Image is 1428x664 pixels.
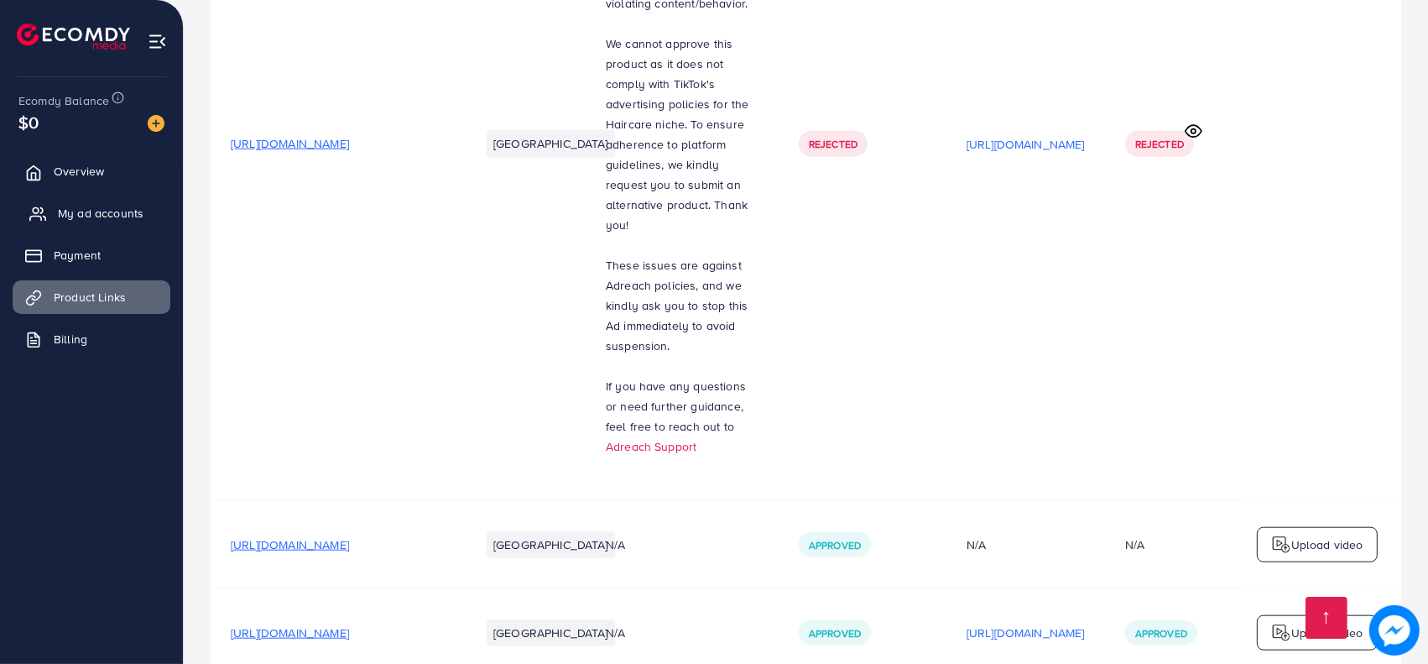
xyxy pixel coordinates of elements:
p: Upload video [1291,623,1363,643]
p: [URL][DOMAIN_NAME] [967,623,1085,643]
span: We cannot approve this product as it does not comply with TikTok's advertising policies for the H... [606,35,748,233]
img: menu [148,32,167,51]
span: If you have any questions or need further guidance, feel free to reach out to [606,378,746,435]
img: logo [1271,535,1291,555]
a: My ad accounts [13,196,170,230]
span: Ecomdy Balance [18,92,109,109]
span: Payment [54,247,101,264]
span: N/A [606,625,625,641]
a: Product Links [13,280,170,314]
a: Adreach Support [606,438,696,455]
a: Overview [13,154,170,188]
img: logo [1271,623,1291,643]
span: N/A [606,536,625,553]
span: My ad accounts [58,205,143,222]
div: N/A [1125,536,1144,553]
a: Payment [13,238,170,272]
img: image [1369,605,1420,656]
p: These issues are against Adreach policies, and we kindly ask you to stop this Ad immediately to a... [606,255,758,356]
a: Billing [13,322,170,356]
span: Billing [54,331,87,348]
li: [GEOGRAPHIC_DATA] [487,531,615,558]
span: [URL][DOMAIN_NAME] [231,625,349,641]
li: [GEOGRAPHIC_DATA] [487,620,615,646]
span: Approved [809,538,861,552]
p: Upload video [1291,535,1363,555]
p: [URL][DOMAIN_NAME] [967,134,1085,154]
span: Product Links [54,289,126,306]
span: Overview [54,163,104,180]
span: Approved [1135,626,1187,640]
img: logo [17,24,130,50]
li: [GEOGRAPHIC_DATA] [487,130,615,157]
span: [URL][DOMAIN_NAME] [231,135,349,152]
img: image [148,115,164,132]
div: N/A [967,536,1085,553]
span: Rejected [1135,137,1184,151]
span: [URL][DOMAIN_NAME] [231,536,349,553]
span: $0 [18,110,39,134]
span: Rejected [809,137,857,151]
span: Approved [809,626,861,640]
